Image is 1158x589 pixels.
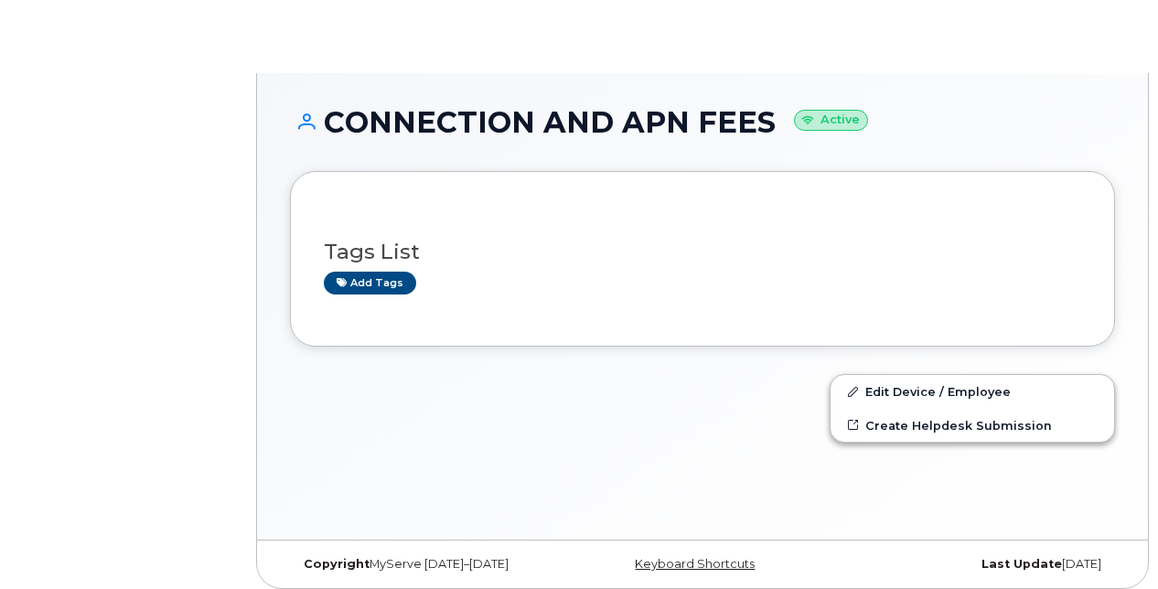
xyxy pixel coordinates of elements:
[831,375,1114,408] a: Edit Device / Employee
[981,557,1062,571] strong: Last Update
[831,409,1114,442] a: Create Helpdesk Submission
[794,110,868,131] small: Active
[324,272,416,294] a: Add tags
[635,557,755,571] a: Keyboard Shortcuts
[840,557,1115,572] div: [DATE]
[304,557,370,571] strong: Copyright
[324,241,1081,263] h3: Tags List
[290,106,1115,138] h1: CONNECTION AND APN FEES
[290,557,565,572] div: MyServe [DATE]–[DATE]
